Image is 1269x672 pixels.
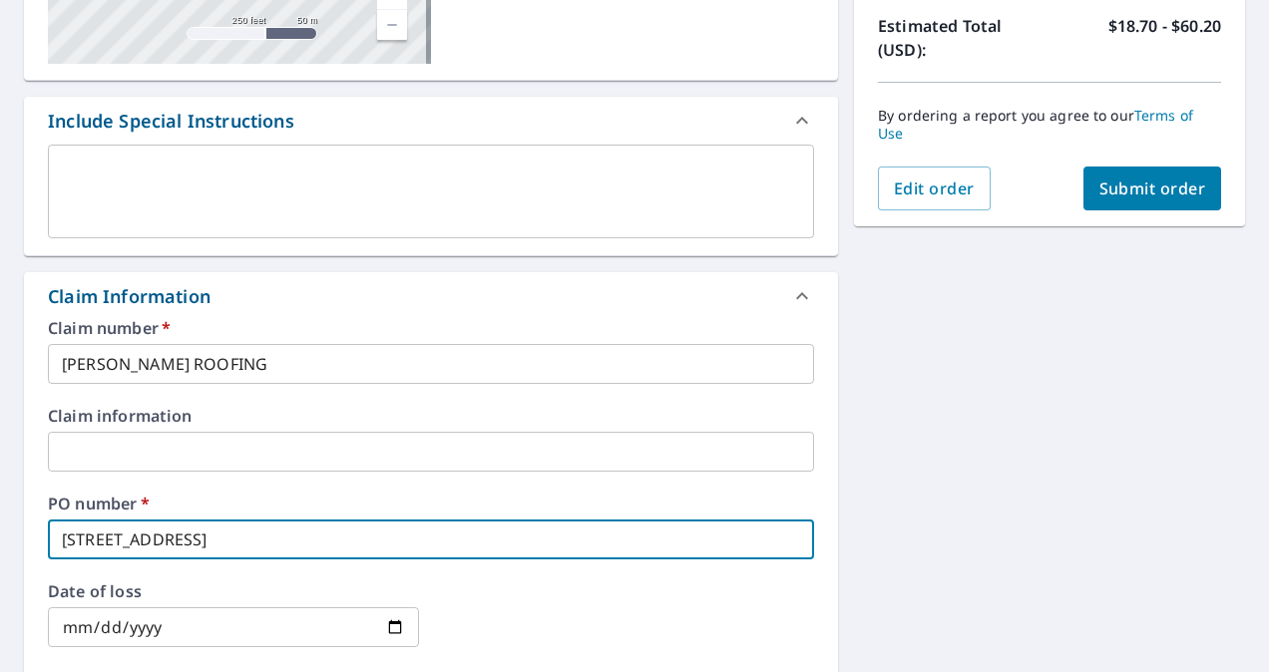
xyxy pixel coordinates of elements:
div: Include Special Instructions [24,97,838,145]
span: Edit order [894,177,975,199]
button: Edit order [878,167,991,210]
a: Current Level 17, Zoom Out [377,10,407,40]
label: Date of loss [48,583,419,599]
p: $18.70 - $60.20 [1108,14,1221,62]
p: By ordering a report you agree to our [878,107,1221,143]
div: Include Special Instructions [48,108,294,135]
div: Claim Information [24,272,838,320]
span: Submit order [1099,177,1206,199]
label: Claim number [48,320,814,336]
a: Terms of Use [878,106,1193,143]
label: PO number [48,496,814,511]
label: Claim information [48,408,814,424]
p: Estimated Total (USD): [878,14,1050,62]
div: Claim Information [48,283,211,310]
button: Submit order [1083,167,1222,210]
